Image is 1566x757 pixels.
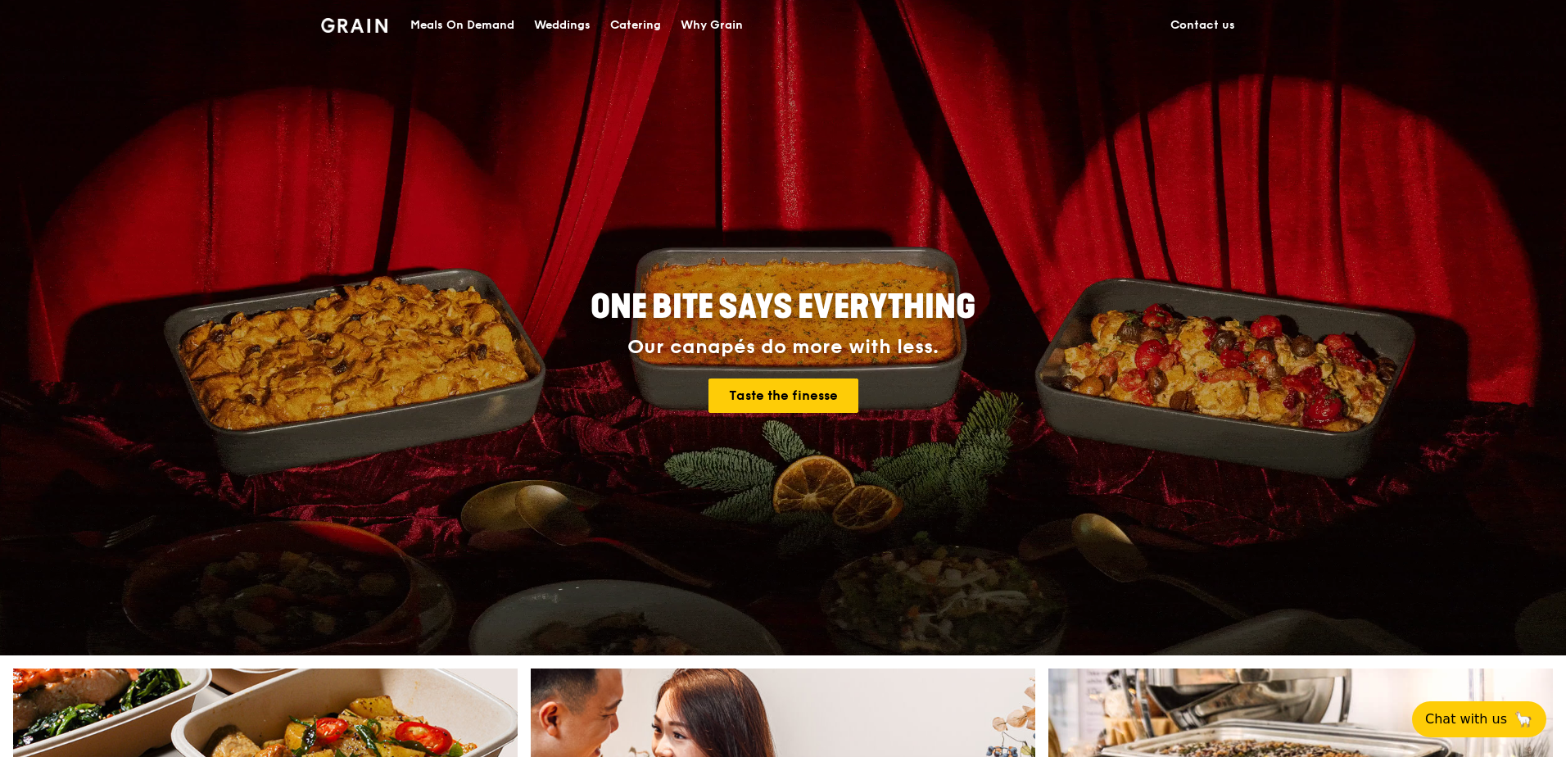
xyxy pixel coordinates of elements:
[534,1,591,50] div: Weddings
[681,1,743,50] div: Why Grain
[1412,701,1546,737] button: Chat with us🦙
[708,378,858,413] a: Taste the finesse
[1514,709,1533,729] span: 🦙
[1161,1,1245,50] a: Contact us
[488,336,1078,359] div: Our canapés do more with less.
[524,1,600,50] a: Weddings
[410,1,514,50] div: Meals On Demand
[600,1,671,50] a: Catering
[1425,709,1507,729] span: Chat with us
[321,18,387,33] img: Grain
[591,288,975,327] span: ONE BITE SAYS EVERYTHING
[671,1,753,50] a: Why Grain
[610,1,661,50] div: Catering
